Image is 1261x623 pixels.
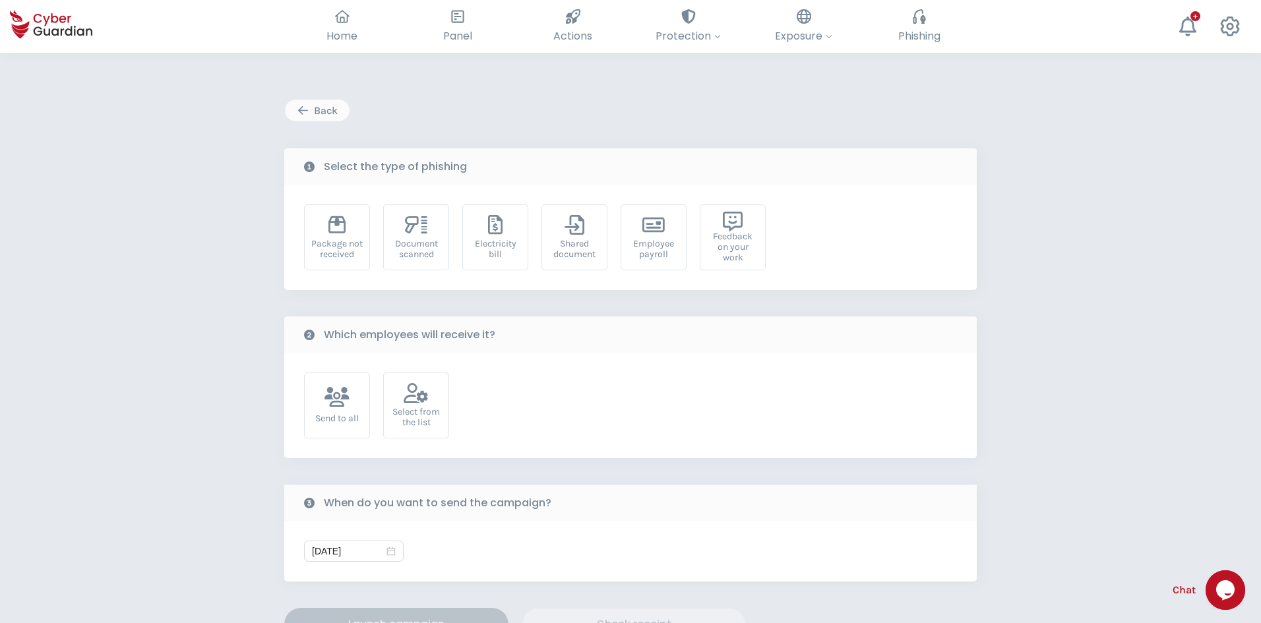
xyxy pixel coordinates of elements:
[443,28,472,44] span: Panel
[295,103,340,119] div: Back
[315,413,359,424] div: Send to all
[630,5,746,47] button: Protection
[746,5,861,47] button: Exposure
[390,407,442,428] div: Select from the list
[284,5,400,47] button: Home
[861,5,977,47] button: Phishing
[390,239,442,260] div: Document scanned
[311,239,363,260] div: Package not received
[284,99,350,122] button: Back
[324,327,495,343] b: Which employees will receive it?
[470,239,521,260] div: Electricity bill
[707,231,758,263] div: Feedback on your work
[628,239,679,260] div: Employee payroll
[898,28,940,44] span: Phishing
[326,28,357,44] span: Home
[549,239,600,260] div: Shared document
[515,5,630,47] button: Actions
[324,495,551,511] b: When do you want to send the campaign?
[312,544,384,558] input: Select date
[1206,570,1248,610] iframe: chat widget
[656,28,721,44] span: Protection
[324,159,467,175] b: Select the type of phishing
[775,28,832,44] span: Exposure
[1173,582,1196,598] span: Chat
[400,5,515,47] button: Panel
[553,28,592,44] span: Actions
[1190,11,1200,21] div: +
